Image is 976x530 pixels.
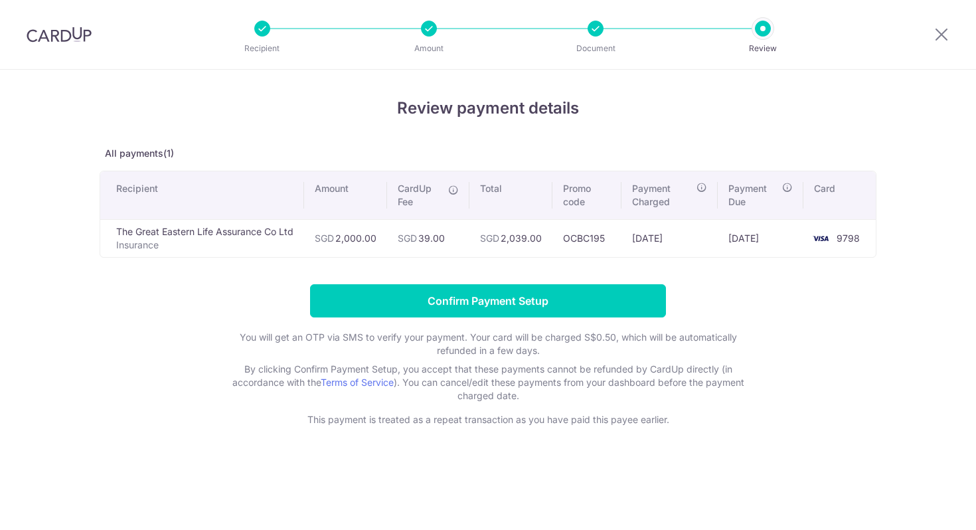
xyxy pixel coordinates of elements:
[304,219,387,257] td: 2,000.00
[714,42,812,55] p: Review
[480,232,499,244] span: SGD
[100,147,876,160] p: All payments(1)
[837,232,860,244] span: 9798
[398,182,442,209] span: CardUp Fee
[469,219,552,257] td: 2,039.00
[621,219,718,257] td: [DATE]
[546,42,645,55] p: Document
[222,413,754,426] p: This payment is treated as a repeat transaction as you have paid this payee earlier.
[728,182,778,209] span: Payment Due
[552,219,621,257] td: OCBC195
[222,331,754,357] p: You will get an OTP via SMS to verify your payment. Your card will be charged S$0.50, which will ...
[222,363,754,402] p: By clicking Confirm Payment Setup, you accept that these payments cannot be refunded by CardUp di...
[100,219,304,257] td: The Great Eastern Life Assurance Co Ltd
[398,232,417,244] span: SGD
[387,219,469,257] td: 39.00
[116,238,293,252] p: Insurance
[100,96,876,120] h4: Review payment details
[321,377,394,388] a: Terms of Service
[27,27,92,43] img: CardUp
[552,171,621,219] th: Promo code
[718,219,803,257] td: [DATE]
[213,42,311,55] p: Recipient
[304,171,387,219] th: Amount
[380,42,478,55] p: Amount
[890,490,963,523] iframe: Opens a widget where you can find more information
[100,171,304,219] th: Recipient
[632,182,693,209] span: Payment Charged
[310,284,666,317] input: Confirm Payment Setup
[469,171,552,219] th: Total
[807,230,834,246] img: <span class="translation_missing" title="translation missing: en.account_steps.new_confirm_form.b...
[803,171,876,219] th: Card
[315,232,334,244] span: SGD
